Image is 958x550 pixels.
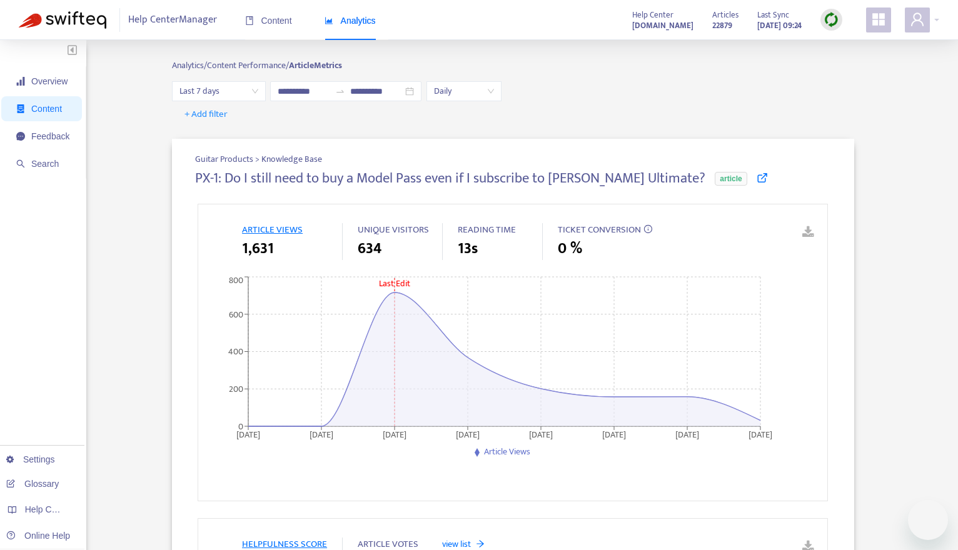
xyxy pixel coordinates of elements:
[255,152,261,166] span: >
[335,86,345,96] span: swap-right
[749,427,772,442] tspan: [DATE]
[712,8,739,22] span: Articles
[310,427,333,442] tspan: [DATE]
[632,8,673,22] span: Help Center
[476,539,485,548] span: arrow-right
[458,222,516,237] span: READING TIME
[383,427,406,442] tspan: [DATE]
[824,12,839,27] img: sync.dc5367851b00ba804db3.png
[325,16,376,26] span: Analytics
[179,82,258,101] span: Last 7 days
[172,58,289,72] span: Analytics/ Content Performance/
[229,307,243,322] tspan: 600
[238,419,243,434] tspan: 0
[632,19,693,32] strong: [DOMAIN_NAME]
[228,345,243,359] tspan: 400
[16,159,25,168] span: search
[757,8,789,22] span: Last Sync
[25,504,76,514] span: Help Centers
[325,16,333,25] span: area-chart
[19,11,106,29] img: Swifteq
[6,454,55,464] a: Settings
[871,12,886,27] span: appstore
[229,382,243,396] tspan: 200
[16,104,25,113] span: container
[675,427,699,442] tspan: [DATE]
[757,19,802,32] strong: [DATE] 09:24
[195,152,255,166] span: Guitar Products
[128,8,217,32] span: Help Center Manager
[335,86,345,96] span: to
[242,222,303,237] span: ARTICLE VIEWS
[558,222,641,237] span: TICKET CONVERSION
[16,77,25,86] span: signal
[184,107,228,122] span: + Add filter
[379,276,410,291] tspan: Last Edit
[289,58,342,72] strong: Article Metrics
[6,479,59,489] a: Glossary
[529,427,553,442] tspan: [DATE]
[175,104,237,124] button: + Add filter
[458,237,478,260] span: 13s
[16,132,25,141] span: message
[31,131,69,141] span: Feedback
[484,444,530,459] span: Article Views
[456,427,480,442] tspan: [DATE]
[229,274,243,288] tspan: 800
[712,19,732,32] strong: 22879
[434,82,494,101] span: Daily
[908,500,948,540] iframe: メッセージングウィンドウの起動ボタン、進行中の会話
[558,237,582,260] span: 0 %
[31,76,68,86] span: Overview
[31,159,59,169] span: Search
[632,18,693,32] a: [DOMAIN_NAME]
[245,16,292,26] span: Content
[31,104,62,114] span: Content
[602,427,626,442] tspan: [DATE]
[242,237,274,260] span: 1,631
[236,427,260,442] tspan: [DATE]
[715,172,747,186] span: article
[910,12,925,27] span: user
[358,237,381,260] span: 634
[261,152,322,166] span: Knowledge Base
[358,222,429,237] span: UNIQUE VISITORS
[195,170,705,187] h4: PX-1: Do I still need to buy a Model Pass even if I subscribe to [PERSON_NAME] Ultimate?
[6,531,70,541] a: Online Help
[245,16,254,25] span: book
